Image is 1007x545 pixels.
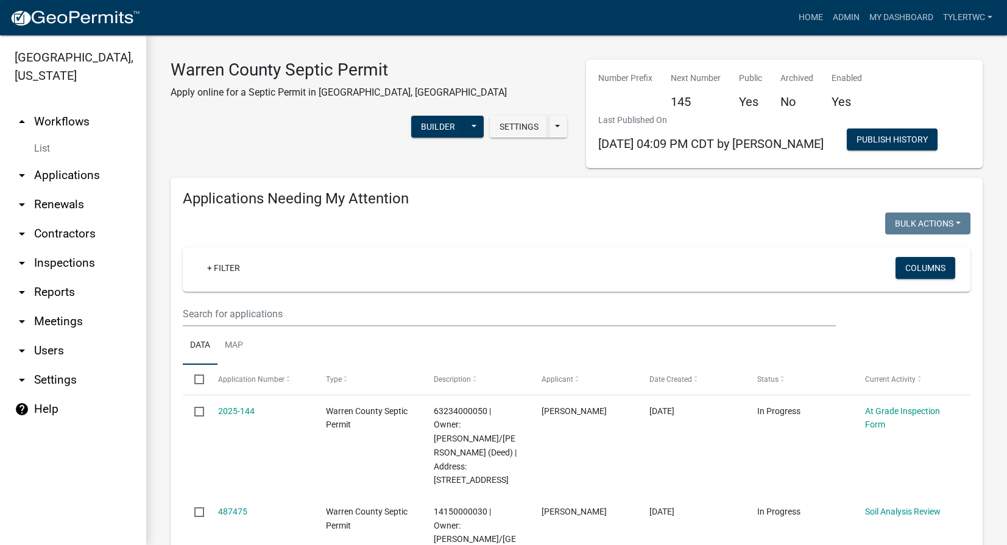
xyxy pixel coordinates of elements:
datatable-header-cell: Application Number [206,365,314,394]
span: [DATE] 04:09 PM CDT by [PERSON_NAME] [598,136,824,151]
p: Enabled [832,72,862,85]
p: Last Published On [598,114,824,127]
button: Builder [411,116,465,138]
datatable-header-cell: Applicant [530,365,638,394]
datatable-header-cell: Select [183,365,206,394]
p: Archived [780,72,813,85]
datatable-header-cell: Date Created [638,365,746,394]
span: Warren County Septic Permit [326,507,408,530]
span: Description [434,375,471,384]
button: Bulk Actions [885,213,970,234]
i: arrow_drop_down [15,343,29,358]
i: arrow_drop_down [15,314,29,329]
a: Map [217,326,250,365]
span: Warren County Septic Permit [326,406,408,430]
button: Settings [490,116,548,138]
i: arrow_drop_down [15,197,29,212]
p: Number Prefix [598,72,652,85]
span: Current Activity [865,375,916,384]
span: 10/03/2025 [649,507,674,516]
a: Home [794,6,828,29]
i: arrow_drop_down [15,373,29,387]
span: Type [326,375,342,384]
a: + Filter [197,257,250,279]
datatable-header-cell: Description [422,365,530,394]
a: My Dashboard [864,6,938,29]
span: In Progress [757,406,800,416]
a: At Grade Inspection Form [865,406,940,430]
a: Data [183,326,217,365]
h3: Warren County Septic Permit [171,60,507,80]
wm-modal-confirm: Workflow Publish History [847,136,938,146]
p: Apply online for a Septic Permit in [GEOGRAPHIC_DATA], [GEOGRAPHIC_DATA] [171,85,507,100]
i: arrow_drop_down [15,227,29,241]
datatable-header-cell: Status [746,365,853,394]
a: TylerTWC [938,6,997,29]
span: Rick Rogers [542,406,607,416]
h5: Yes [739,94,762,109]
a: Soil Analysis Review [865,507,941,516]
span: Application Number [218,375,284,384]
i: arrow_drop_down [15,256,29,270]
i: arrow_drop_up [15,114,29,129]
span: In Progress [757,507,800,516]
h5: Yes [832,94,862,109]
span: Peter [542,507,607,516]
i: arrow_drop_down [15,285,29,300]
p: Next Number [671,72,721,85]
datatable-header-cell: Current Activity [853,365,961,394]
input: Search for applications [183,301,836,326]
button: Publish History [847,128,938,150]
span: Applicant [542,375,573,384]
datatable-header-cell: Type [314,365,422,394]
span: 63234000050 | Owner: ELKIN, RICK L/CATHIE S (Deed) | Address: 1986 S ORILLA RD [434,406,517,485]
a: 2025-144 [218,406,255,416]
i: arrow_drop_down [15,168,29,183]
button: Columns [896,257,955,279]
h5: No [780,94,813,109]
h4: Applications Needing My Attention [183,190,970,208]
span: 10/03/2025 [649,406,674,416]
span: Date Created [649,375,692,384]
p: Public [739,72,762,85]
a: 487475 [218,507,247,516]
a: Admin [828,6,864,29]
span: Status [757,375,779,384]
h5: 145 [671,94,721,109]
i: help [15,402,29,417]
